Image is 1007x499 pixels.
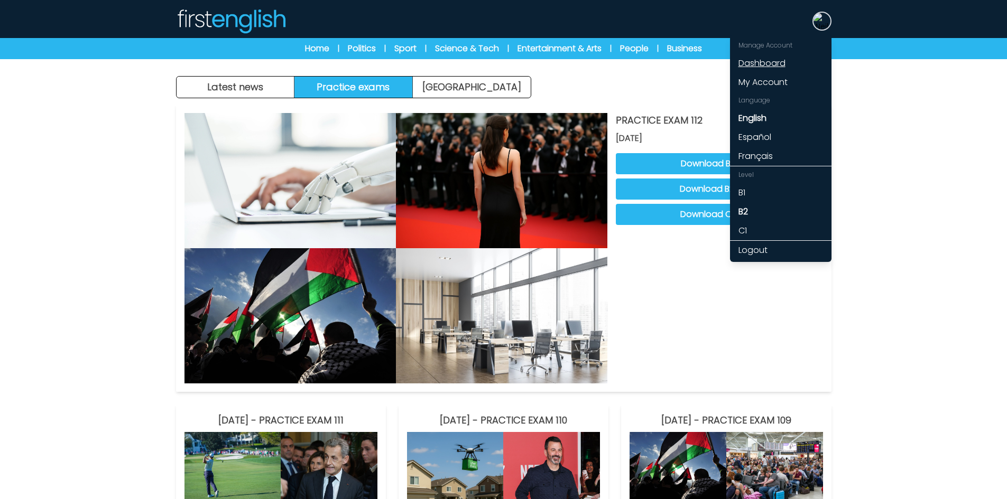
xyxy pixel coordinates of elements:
[730,128,832,147] a: Español
[184,113,396,248] img: PRACTICE EXAM 112
[814,13,830,30] img: Neil Storey
[730,92,832,109] div: Language
[620,42,649,55] a: People
[396,248,607,383] img: PRACTICE EXAM 112
[184,413,377,428] h3: [DATE] - PRACTICE EXAM 111
[177,77,295,98] button: Latest news
[730,241,832,260] a: Logout
[394,42,417,55] a: Sport
[730,147,832,166] a: Français
[396,113,607,248] img: PRACTICE EXAM 112
[305,42,329,55] a: Home
[730,54,832,73] a: Dashboard
[407,413,600,428] h3: [DATE] - PRACTICE EXAM 110
[338,43,339,54] span: |
[176,8,286,34] img: Logo
[730,221,832,240] a: C1
[507,43,509,54] span: |
[730,109,832,128] a: English
[425,43,427,54] span: |
[730,202,832,221] a: B2
[184,248,396,383] img: PRACTICE EXAM 112
[616,132,823,145] span: [DATE]
[294,77,413,98] button: Practice exams
[730,73,832,92] a: My Account
[616,153,823,174] button: Download B1 exam
[610,43,612,54] span: |
[616,113,823,128] h3: PRACTICE EXAM 112
[348,42,376,55] a: Politics
[730,166,832,183] div: Level
[730,37,832,54] div: Manage Account
[616,178,823,200] button: Download B2 exam
[616,204,823,225] button: Download C1 exam
[730,183,832,202] a: B1
[667,42,702,55] a: Business
[657,43,659,54] span: |
[435,42,499,55] a: Science & Tech
[630,413,823,428] h3: [DATE] - PRACTICE EXAM 109
[518,42,602,55] a: Entertainment & Arts
[384,43,386,54] span: |
[413,77,531,98] a: [GEOGRAPHIC_DATA]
